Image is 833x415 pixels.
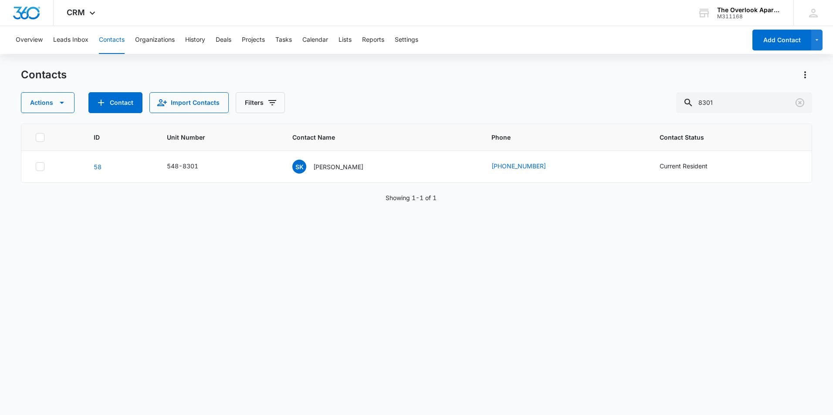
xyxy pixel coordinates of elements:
[793,96,807,110] button: Clear
[339,26,352,54] button: Lists
[242,26,265,54] button: Projects
[660,161,708,171] div: Current Resident
[167,161,198,171] div: 548-8301
[386,193,437,202] p: Showing 1-1 of 1
[149,92,229,113] button: Import Contacts
[21,92,74,113] button: Actions
[99,26,125,54] button: Contacts
[660,161,723,172] div: Contact Status - Current Resident - Select to Edit Field
[491,161,546,171] a: [PHONE_NUMBER]
[236,92,285,113] button: Filters
[167,161,214,172] div: Unit Number - 548-8301 - Select to Edit Field
[94,163,102,171] a: Navigate to contact details page for Suzannah Kunkle
[275,26,292,54] button: Tasks
[185,26,205,54] button: History
[798,68,812,82] button: Actions
[717,7,781,13] div: account name
[717,13,781,20] div: account id
[292,160,306,174] span: SK
[135,26,175,54] button: Organizations
[88,92,142,113] button: Add Contact
[292,160,379,174] div: Contact Name - Suzannah Kunkle - Select to Edit Field
[395,26,418,54] button: Settings
[362,26,384,54] button: Reports
[216,26,231,54] button: Deals
[313,162,363,171] p: [PERSON_NAME]
[53,26,88,54] button: Leads Inbox
[491,133,626,142] span: Phone
[676,92,812,113] input: Search Contacts
[94,133,133,142] span: ID
[292,133,457,142] span: Contact Name
[660,133,785,142] span: Contact Status
[302,26,328,54] button: Calendar
[491,161,562,172] div: Phone - 8027346415 - Select to Edit Field
[67,8,85,17] span: CRM
[16,26,43,54] button: Overview
[21,68,67,81] h1: Contacts
[167,133,271,142] span: Unit Number
[752,30,811,50] button: Add Contact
